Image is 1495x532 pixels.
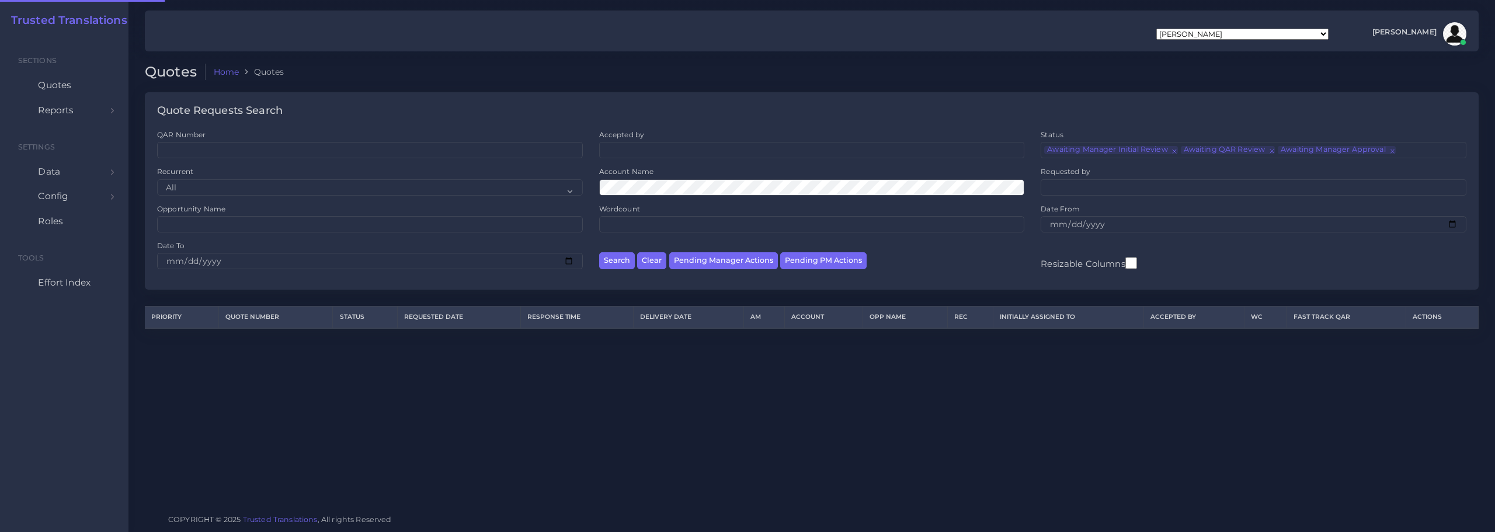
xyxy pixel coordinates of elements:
[333,307,398,328] th: Status
[637,252,666,269] button: Clear
[1278,146,1395,154] li: Awaiting Manager Approval
[219,307,333,328] th: Quote Number
[9,98,120,123] a: Reports
[157,105,283,117] h4: Quote Requests Search
[784,307,863,328] th: Account
[520,307,634,328] th: Response Time
[168,513,392,526] span: COPYRIGHT © 2025
[145,307,219,328] th: Priority
[9,73,120,98] a: Quotes
[669,252,778,269] button: Pending Manager Actions
[1041,166,1090,176] label: Requested by
[9,159,120,184] a: Data
[947,307,993,328] th: REC
[157,130,206,140] label: QAR Number
[9,184,120,208] a: Config
[38,190,68,203] span: Config
[1244,307,1287,328] th: WC
[243,515,318,524] a: Trusted Translations
[1443,22,1466,46] img: avatar
[1372,29,1437,36] span: [PERSON_NAME]
[18,253,44,262] span: Tools
[993,307,1144,328] th: Initially Assigned to
[1143,307,1244,328] th: Accepted by
[1406,307,1478,328] th: Actions
[18,56,57,65] span: Sections
[599,130,645,140] label: Accepted by
[1181,146,1275,154] li: Awaiting QAR Review
[1125,256,1137,270] input: Resizable Columns
[214,66,239,78] a: Home
[3,14,127,27] a: Trusted Translations
[1287,307,1406,328] th: Fast Track QAR
[1041,130,1063,140] label: Status
[743,307,784,328] th: AM
[863,307,948,328] th: Opp Name
[599,204,640,214] label: Wordcount
[9,270,120,295] a: Effort Index
[18,142,55,151] span: Settings
[599,252,635,269] button: Search
[1041,204,1080,214] label: Date From
[38,165,60,178] span: Data
[398,307,521,328] th: Requested Date
[38,79,71,92] span: Quotes
[157,204,225,214] label: Opportunity Name
[157,241,185,251] label: Date To
[38,104,74,117] span: Reports
[1044,146,1177,154] li: Awaiting Manager Initial Review
[318,513,392,526] span: , All rights Reserved
[239,66,284,78] li: Quotes
[9,209,120,234] a: Roles
[780,252,867,269] button: Pending PM Actions
[1367,22,1470,46] a: [PERSON_NAME]avatar
[157,166,193,176] label: Recurrent
[599,166,654,176] label: Account Name
[145,64,206,81] h2: Quotes
[1041,256,1136,270] label: Resizable Columns
[38,276,91,289] span: Effort Index
[634,307,744,328] th: Delivery Date
[38,215,63,228] span: Roles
